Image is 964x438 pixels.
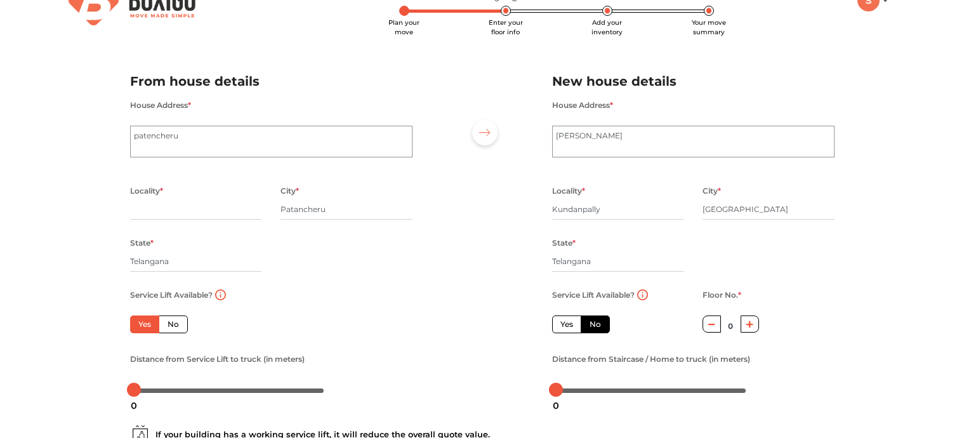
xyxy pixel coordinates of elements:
[552,315,581,333] label: Yes
[159,315,188,333] label: No
[130,287,213,303] label: Service Lift Available?
[388,18,419,36] span: Plan your move
[548,395,564,416] div: 0
[489,18,523,36] span: Enter your floor info
[130,97,191,114] label: House Address
[703,287,741,303] label: Floor No.
[130,351,305,368] label: Distance from Service Lift to truck (in meters)
[130,235,154,251] label: State
[552,351,750,368] label: Distance from Staircase / Home to truck (in meters)
[581,315,610,333] label: No
[126,395,142,416] div: 0
[552,183,585,199] label: Locality
[552,97,613,114] label: House Address
[130,183,163,199] label: Locality
[281,183,299,199] label: City
[552,235,576,251] label: State
[130,315,159,333] label: Yes
[552,71,835,92] h2: New house details
[591,18,623,36] span: Add your inventory
[130,71,413,92] h2: From house details
[552,287,635,303] label: Service Lift Available?
[552,126,835,157] textarea: [PERSON_NAME]
[692,18,726,36] span: Your move summary
[703,183,721,199] label: City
